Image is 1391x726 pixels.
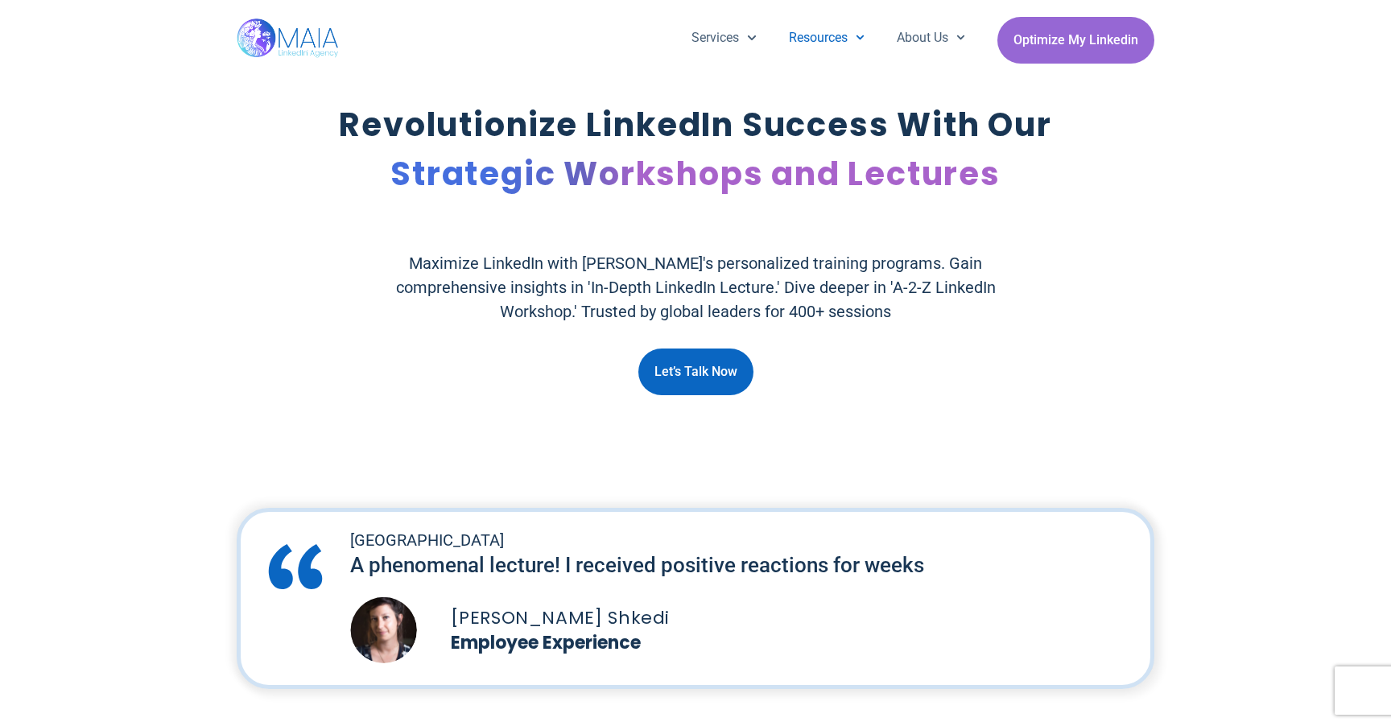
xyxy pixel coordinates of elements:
[773,17,881,59] a: Resources
[654,357,737,387] span: Let’s Talk Now
[638,349,753,395] a: Let’s Talk Now
[350,550,1150,580] h2: A phenomenal lecture! I received positive reactions for weeks
[339,101,1051,199] h1: Revolutionize LinkedIn Success With Our
[451,632,1150,654] p: Employee Experience
[881,17,981,59] a: About Us
[675,17,981,59] nav: Menu
[350,528,1150,552] h2: [GEOGRAPHIC_DATA]
[350,596,417,663] img: Picture of Noa Kremer Shkedi
[257,528,334,605] img: blue-quotes
[675,17,772,59] a: Services
[356,251,1036,324] p: Maximize LinkedIn with [PERSON_NAME]'s personalized training programs. Gain comprehensive insight...
[451,604,1150,632] h5: [PERSON_NAME] Shkedi
[390,151,1001,196] span: Strategic Workshops and Lectures
[1013,25,1138,56] span: Optimize My Linkedin
[997,17,1154,64] a: Optimize My Linkedin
